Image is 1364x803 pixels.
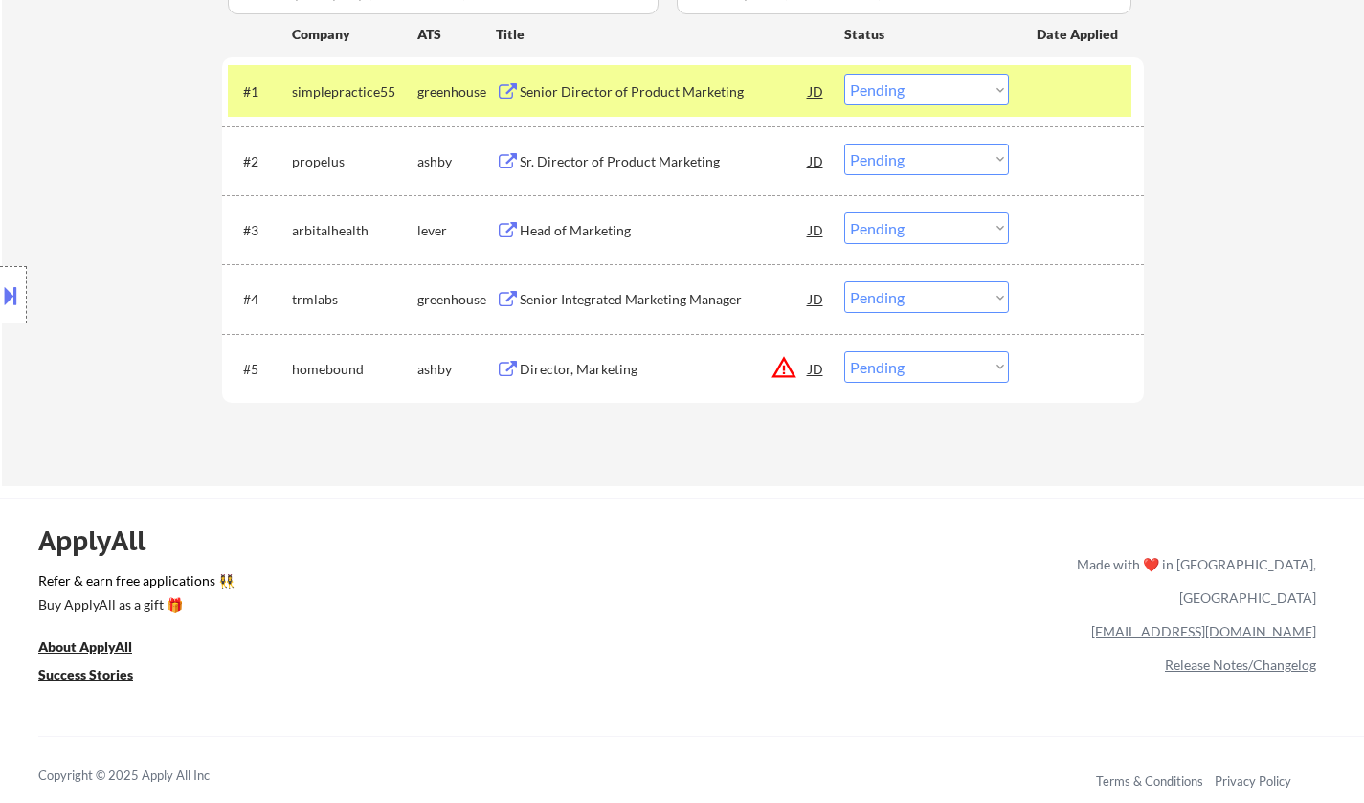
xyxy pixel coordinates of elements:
a: Buy ApplyAll as a gift 🎁 [38,594,230,618]
div: JD [807,281,826,316]
a: Success Stories [38,664,159,688]
div: ApplyAll [38,524,168,557]
u: Success Stories [38,666,133,682]
div: Made with ❤️ in [GEOGRAPHIC_DATA], [GEOGRAPHIC_DATA] [1069,547,1316,614]
div: Date Applied [1037,25,1121,44]
div: Senior Director of Product Marketing [520,82,809,101]
div: homebound [292,360,417,379]
div: lever [417,221,496,240]
div: simplepractice55 [292,82,417,101]
div: Copyright © 2025 Apply All Inc [38,767,258,786]
div: JD [807,351,826,386]
div: JD [807,74,826,108]
a: About ApplyAll [38,636,159,660]
div: JD [807,212,826,247]
div: ashby [417,360,496,379]
div: Director, Marketing [520,360,809,379]
div: JD [807,144,826,178]
div: propelus [292,152,417,171]
div: arbitalhealth [292,221,417,240]
div: Head of Marketing [520,221,809,240]
div: greenhouse [417,82,496,101]
a: Refer & earn free applications 👯‍♀️ [38,574,677,594]
div: Company [292,25,417,44]
a: [EMAIL_ADDRESS][DOMAIN_NAME] [1091,623,1316,639]
div: Status [844,16,1009,51]
button: warning_amber [771,354,797,381]
div: Buy ApplyAll as a gift 🎁 [38,598,230,612]
div: ashby [417,152,496,171]
a: Release Notes/Changelog [1165,657,1316,673]
div: greenhouse [417,290,496,309]
u: About ApplyAll [38,638,132,655]
div: trmlabs [292,290,417,309]
div: Sr. Director of Product Marketing [520,152,809,171]
div: Title [496,25,826,44]
div: ATS [417,25,496,44]
div: #1 [243,82,277,101]
a: Terms & Conditions [1096,773,1203,789]
div: Senior Integrated Marketing Manager [520,290,809,309]
a: Privacy Policy [1215,773,1291,789]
